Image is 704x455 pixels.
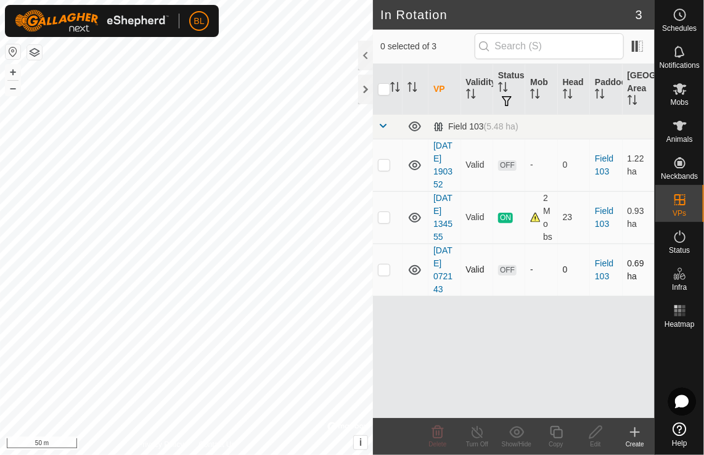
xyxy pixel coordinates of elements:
div: - [530,263,552,276]
div: Edit [576,440,615,449]
div: Turn Off [457,440,497,449]
span: i [359,437,362,448]
p-sorticon: Activate to sort [390,84,400,94]
span: Infra [672,284,687,291]
button: i [354,436,367,449]
button: + [6,65,20,80]
td: Valid [461,191,493,244]
span: (5.48 ha) [484,121,518,131]
div: - [530,158,552,171]
input: Search (S) [475,33,624,59]
td: 0.93 ha [623,191,655,244]
span: OFF [498,265,517,276]
p-sorticon: Activate to sort [466,91,476,100]
div: Create [615,440,655,449]
span: Schedules [662,25,697,32]
button: – [6,81,20,96]
td: 1.22 ha [623,139,655,191]
img: Gallagher Logo [15,10,169,32]
span: Neckbands [661,173,698,180]
span: 0 selected of 3 [380,40,474,53]
span: Status [669,247,690,254]
th: Validity [461,64,493,115]
span: Heatmap [665,321,695,328]
span: OFF [498,160,517,171]
div: Show/Hide [497,440,536,449]
th: Paddock [590,64,622,115]
th: [GEOGRAPHIC_DATA] Area [623,64,655,115]
div: 2 Mobs [530,192,552,244]
span: Help [672,440,687,447]
p-sorticon: Activate to sort [407,84,417,94]
span: Notifications [660,62,700,69]
button: Reset Map [6,44,20,59]
a: Field 103 [595,206,613,229]
span: Delete [429,441,447,448]
th: Status [493,64,525,115]
button: Map Layers [27,45,42,60]
td: 0 [558,244,590,296]
p-sorticon: Activate to sort [595,91,605,100]
div: Field 103 [433,121,518,132]
a: Privacy Policy [138,439,184,450]
p-sorticon: Activate to sort [530,91,540,100]
p-sorticon: Activate to sort [498,84,508,94]
a: [DATE] 190352 [433,141,452,189]
td: 0 [558,139,590,191]
a: Field 103 [595,154,613,176]
span: Animals [666,136,693,143]
span: BL [194,15,204,28]
a: Field 103 [595,258,613,281]
td: Valid [461,244,493,296]
td: Valid [461,139,493,191]
a: [DATE] 072143 [433,245,452,294]
th: VP [428,64,460,115]
span: ON [498,213,513,223]
p-sorticon: Activate to sort [628,97,637,107]
a: Help [655,417,704,452]
p-sorticon: Activate to sort [563,91,573,100]
th: Head [558,64,590,115]
span: 3 [636,6,642,24]
td: 23 [558,191,590,244]
span: VPs [673,210,686,217]
a: Contact Us [199,439,235,450]
th: Mob [525,64,557,115]
a: [DATE] 134555 [433,193,452,242]
td: 0.69 ha [623,244,655,296]
h2: In Rotation [380,7,636,22]
span: Mobs [671,99,689,106]
div: Copy [536,440,576,449]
